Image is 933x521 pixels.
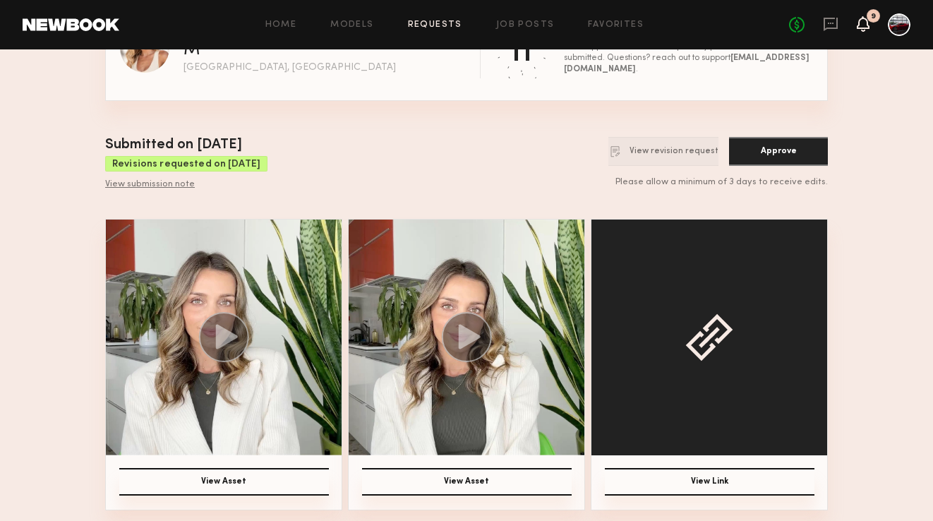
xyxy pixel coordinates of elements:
div: 9 [871,13,876,20]
a: Models [330,20,373,30]
img: Asset [349,220,584,455]
a: Favorites [588,20,644,30]
div: Please allow a minimum of 3 days to receive edits. [608,177,828,188]
button: Approve [729,137,828,166]
a: Home [265,20,297,30]
b: [EMAIL_ADDRESS][DOMAIN_NAME] [564,54,809,73]
div: Submitted on [DATE] [105,135,267,156]
div: Auto-approve has been temporarily paused until revisions are submitted. Questions? reach out to s... [564,41,813,75]
div: Revisions requested on [DATE] [105,156,267,172]
button: View Asset [119,468,329,496]
button: View revision request [608,137,718,166]
img: Asset [106,220,342,455]
a: Job Posts [496,20,555,30]
button: View Link [605,468,814,496]
a: Requests [408,20,462,30]
button: View Asset [362,468,572,496]
div: [GEOGRAPHIC_DATA], [GEOGRAPHIC_DATA] [183,63,396,73]
div: View submission note [105,179,267,191]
